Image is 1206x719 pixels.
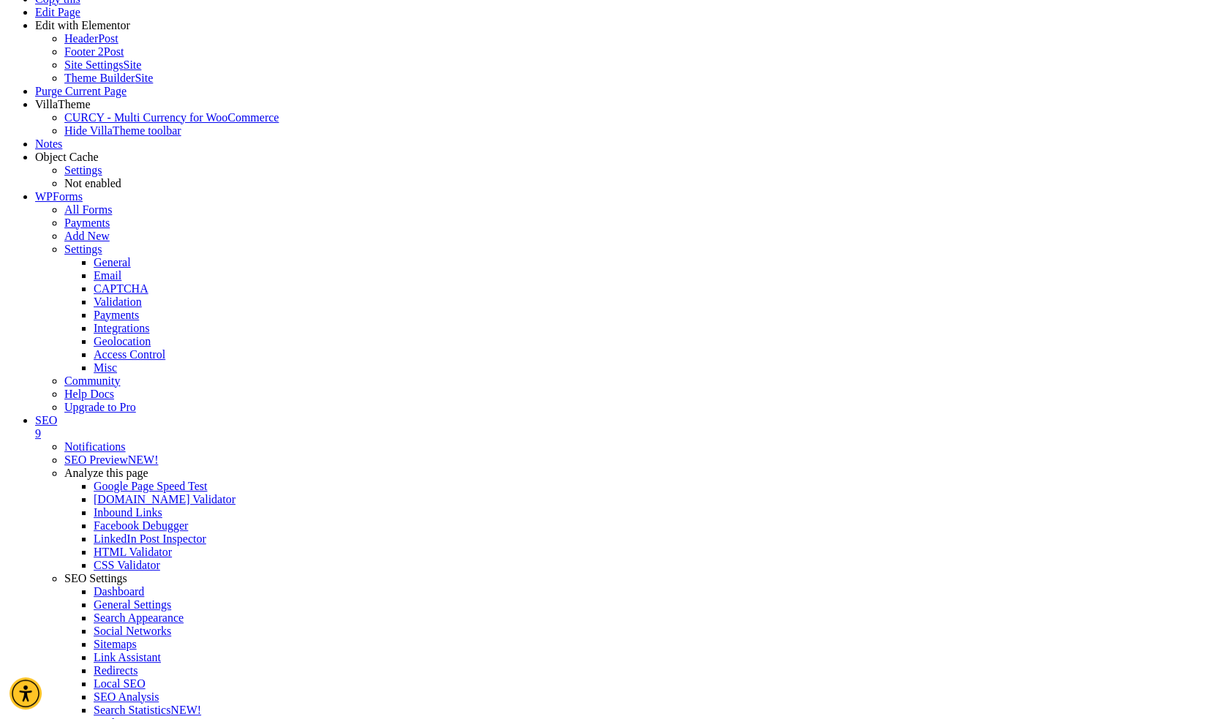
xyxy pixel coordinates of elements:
[64,572,1200,585] div: SEO Settings
[64,440,126,453] a: Notifications
[94,638,137,650] a: Sitemaps
[64,124,181,137] span: Hide VillaTheme toolbar
[64,467,1200,480] div: Analyze this page
[94,295,142,308] a: Validation
[64,59,123,71] span: Site Settings
[35,427,1200,440] div: 9
[64,45,104,58] span: Footer 2
[64,203,112,216] a: All Forms
[64,243,102,255] a: Settings
[135,72,153,84] span: Site
[94,322,149,334] a: Integrations
[94,480,207,492] a: Google Page Speed Test
[94,506,162,519] a: Inbound Links
[94,532,206,545] a: LinkedIn Post Inspector
[123,59,141,71] span: Site
[94,493,235,505] a: [DOMAIN_NAME] Validator
[98,32,118,45] span: Post
[35,85,127,97] a: Purge Current Page
[64,59,141,71] a: Site SettingsSite
[64,453,158,466] a: SEO Preview
[94,611,184,624] a: Search Appearance
[94,546,172,558] a: HTML Validator
[128,453,159,466] span: NEW!
[94,704,201,716] a: Search Statistics
[35,19,130,31] span: Edit with Elementor
[64,230,110,242] a: Add New
[104,45,124,58] span: Post
[64,164,102,176] a: Settings
[94,256,131,268] a: General
[64,177,1200,190] div: Status: Not enabled
[35,151,1200,164] div: Object Cache
[10,677,42,709] div: Accessibility Menu
[94,677,146,690] a: Local SEO
[94,651,161,663] a: Link Assistant
[64,388,114,400] a: Help Docs
[94,690,159,703] a: SEO Analysis
[35,414,57,426] span: SEO
[94,625,171,637] a: Social Networks
[94,309,139,321] a: Payments
[94,348,165,361] a: Access Control
[64,72,135,84] span: Theme Builder
[94,598,171,611] a: General Settings
[94,269,121,282] a: Email
[64,374,120,387] a: Community
[64,72,153,84] a: Theme BuilderSite
[64,111,279,124] a: CURCY - Multi Currency for WooCommerce
[94,585,144,598] a: Dashboard
[35,190,83,203] a: WPForms
[94,664,137,677] a: Redirects
[64,401,136,413] a: Upgrade to Pro
[35,138,62,150] a: Notes
[170,704,201,716] span: NEW!
[94,335,151,347] a: Geolocation
[64,45,124,58] a: Footer 2Post
[35,6,80,18] a: Edit Page
[94,559,160,571] a: CSS Validator
[64,32,98,45] span: Header
[94,519,188,532] a: Facebook Debugger
[94,361,117,374] a: Misc
[64,217,110,229] a: Payments
[94,282,148,295] a: CAPTCHA
[64,32,118,45] a: HeaderPost
[35,98,1200,111] div: VillaTheme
